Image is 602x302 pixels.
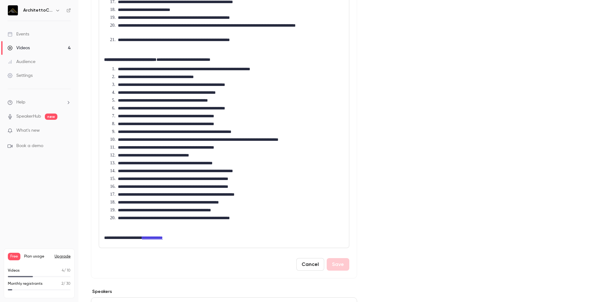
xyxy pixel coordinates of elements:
span: Free [8,253,20,260]
button: Upgrade [55,254,71,259]
span: new [45,114,57,120]
h6: ArchitettoClub [23,7,53,13]
p: Monthly registrants [8,281,43,287]
div: Settings [8,72,33,79]
li: help-dropdown-opener [8,99,71,106]
iframe: Noticeable Trigger [63,128,71,134]
a: SpeakerHub [16,113,41,120]
div: Audience [8,59,35,65]
div: Events [8,31,29,37]
img: ArchitettoClub [8,5,18,15]
span: 4 [62,269,64,273]
span: Plan usage [24,254,51,259]
p: / 10 [62,268,71,273]
span: Book a demo [16,143,43,149]
span: Help [16,99,25,106]
p: Videos [8,268,20,273]
label: Speakers [91,289,357,295]
span: 2 [61,282,63,286]
button: Cancel [296,258,324,271]
span: What's new [16,127,40,134]
p: / 30 [61,281,71,287]
div: Videos [8,45,30,51]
